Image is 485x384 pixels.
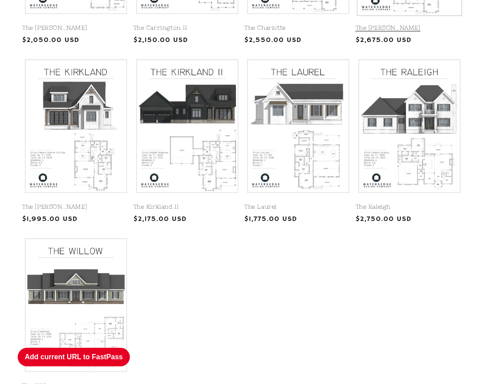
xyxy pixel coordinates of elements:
[244,24,352,32] a: The Charlotte
[356,24,463,32] a: The [PERSON_NAME]
[244,203,352,211] a: The Laurel
[22,203,130,211] a: The [PERSON_NAME]
[356,203,463,211] a: The Raleigh
[133,24,241,32] a: The Carrington II
[22,24,130,32] a: The [PERSON_NAME]
[133,203,241,211] a: The Kirkland II
[18,348,130,366] button: Add current URL to FastPass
